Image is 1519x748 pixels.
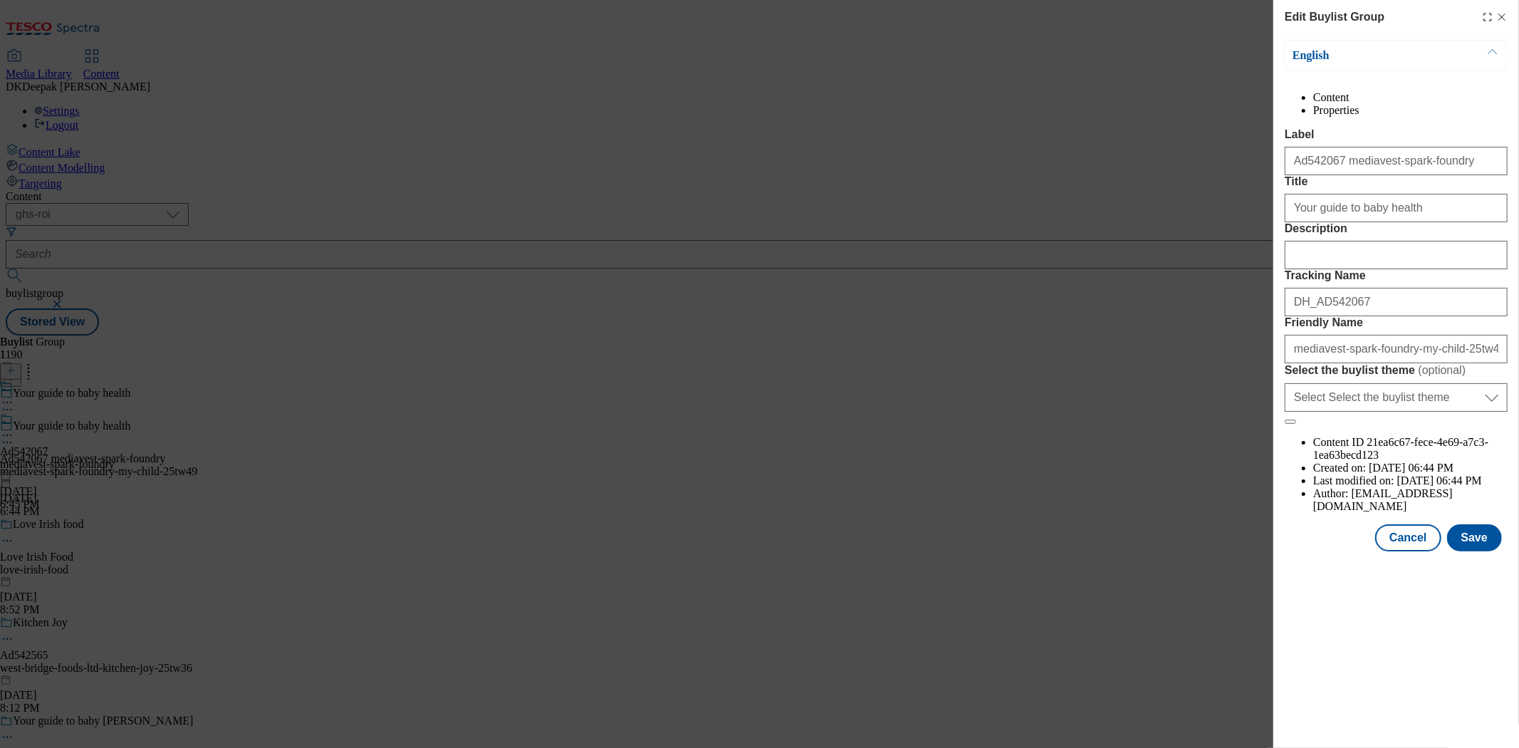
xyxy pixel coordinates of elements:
li: Properties [1313,104,1508,117]
li: Last modified on: [1313,474,1508,487]
span: [EMAIL_ADDRESS][DOMAIN_NAME] [1313,487,1453,512]
li: Content ID [1313,436,1508,462]
label: Tracking Name [1285,269,1508,282]
input: Enter Label [1285,147,1508,175]
span: 21ea6c67-fece-4e69-a7c3-1ea63becd123 [1313,436,1488,461]
li: Created on: [1313,462,1508,474]
label: Select the buylist theme [1285,363,1508,378]
h4: Edit Buylist Group [1285,9,1384,26]
label: Title [1285,175,1508,188]
input: Enter Description [1285,241,1508,269]
span: [DATE] 06:44 PM [1397,474,1482,487]
input: Enter Tracking Name [1285,288,1508,316]
p: English [1293,48,1442,63]
input: Enter Title [1285,194,1508,222]
label: Friendly Name [1285,316,1508,329]
button: Cancel [1375,524,1441,551]
li: Content [1313,91,1508,104]
label: Description [1285,222,1508,235]
span: [DATE] 06:44 PM [1369,462,1453,474]
li: Author: [1313,487,1508,513]
button: Save [1447,524,1502,551]
input: Enter Friendly Name [1285,335,1508,363]
label: Label [1285,128,1508,141]
span: ( optional ) [1419,364,1466,376]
